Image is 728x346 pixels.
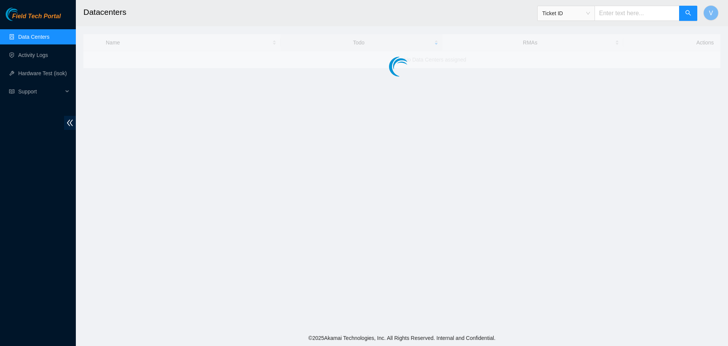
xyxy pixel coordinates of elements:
button: V [703,5,719,21]
button: search [679,6,697,21]
input: Enter text here... [595,6,679,21]
span: V [709,8,713,18]
footer: © 2025 Akamai Technologies, Inc. All Rights Reserved. Internal and Confidential. [76,330,728,346]
span: read [9,89,14,94]
a: Hardware Test (isok) [18,70,67,76]
span: Support [18,84,63,99]
span: search [685,10,691,17]
span: double-left [64,116,76,130]
span: Ticket ID [542,8,590,19]
img: Akamai Technologies [6,8,38,21]
a: Data Centers [18,34,49,40]
span: Field Tech Portal [12,13,61,20]
a: Akamai TechnologiesField Tech Portal [6,14,61,24]
a: Activity Logs [18,52,48,58]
